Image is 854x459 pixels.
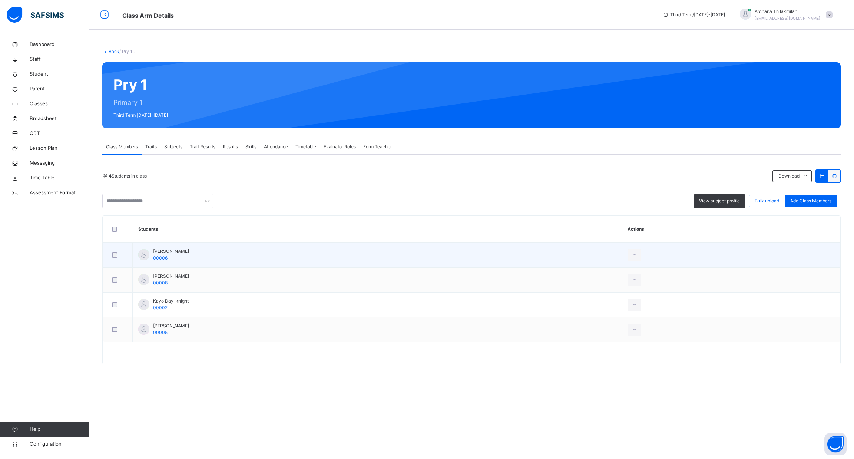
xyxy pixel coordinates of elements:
[153,255,168,261] span: 00006
[755,16,820,20] span: [EMAIL_ADDRESS][DOMAIN_NAME]
[30,115,89,122] span: Broadsheet
[145,143,157,150] span: Traits
[164,143,182,150] span: Subjects
[264,143,288,150] span: Attendance
[7,7,64,23] img: safsims
[824,433,847,455] button: Open asap
[153,248,189,255] span: [PERSON_NAME]
[755,198,779,204] span: Bulk upload
[133,216,622,243] th: Students
[153,305,168,310] span: 00002
[122,12,174,19] span: Class Arm Details
[190,143,215,150] span: Trait Results
[153,298,189,304] span: Kayo Day-knight
[30,100,89,108] span: Classes
[106,143,138,150] span: Class Members
[109,173,112,179] b: 4
[363,143,392,150] span: Form Teacher
[30,41,89,48] span: Dashboard
[663,11,725,18] span: session/term information
[109,173,147,179] span: Students in class
[622,216,840,243] th: Actions
[30,189,89,197] span: Assessment Format
[732,8,836,22] div: ArchanaThilakmilan
[295,143,316,150] span: Timetable
[153,330,168,335] span: 00005
[30,130,89,137] span: CBT
[790,198,831,204] span: Add Class Members
[699,198,740,204] span: View subject profile
[30,56,89,63] span: Staff
[153,273,189,280] span: [PERSON_NAME]
[755,8,820,15] span: Archana Thilakmilan
[30,440,89,448] span: Configuration
[30,174,89,182] span: Time Table
[109,49,119,54] a: Back
[245,143,256,150] span: Skills
[30,70,89,78] span: Student
[324,143,356,150] span: Evaluator Roles
[30,159,89,167] span: Messaging
[119,49,135,54] span: / Pry 1 .
[223,143,238,150] span: Results
[153,323,189,329] span: [PERSON_NAME]
[153,280,168,285] span: 00008
[778,173,800,179] span: Download
[30,145,89,152] span: Lesson Plan
[30,426,89,433] span: Help
[30,85,89,93] span: Parent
